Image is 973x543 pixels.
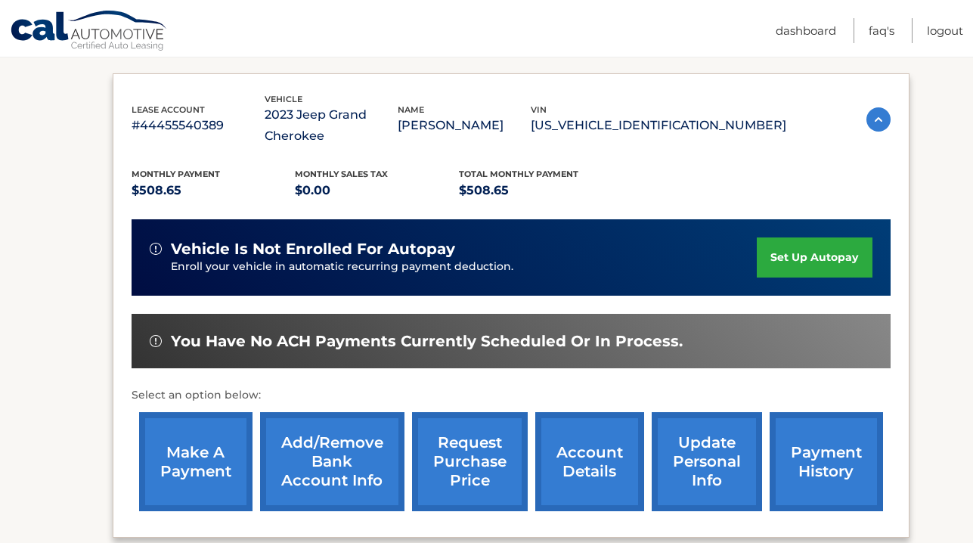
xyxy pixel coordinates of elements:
p: [US_VEHICLE_IDENTIFICATION_NUMBER] [531,115,786,136]
img: accordion-active.svg [866,107,891,132]
span: vehicle [265,94,302,104]
a: request purchase price [412,412,528,511]
a: Add/Remove bank account info [260,412,404,511]
span: name [398,104,424,115]
p: Enroll your vehicle in automatic recurring payment deduction. [171,259,758,275]
img: alert-white.svg [150,243,162,255]
span: vehicle is not enrolled for autopay [171,240,455,259]
a: FAQ's [869,18,894,43]
span: lease account [132,104,205,115]
a: account details [535,412,644,511]
span: Total Monthly Payment [459,169,578,179]
p: 2023 Jeep Grand Cherokee [265,104,398,147]
a: Logout [927,18,963,43]
span: Monthly sales Tax [295,169,388,179]
p: $508.65 [459,180,623,201]
span: vin [531,104,547,115]
p: Select an option below: [132,386,891,405]
a: Cal Automotive [10,10,169,54]
a: set up autopay [757,237,872,278]
a: Dashboard [776,18,836,43]
p: $508.65 [132,180,296,201]
p: [PERSON_NAME] [398,115,531,136]
img: alert-white.svg [150,335,162,347]
a: payment history [770,412,883,511]
a: make a payment [139,412,253,511]
span: You have no ACH payments currently scheduled or in process. [171,332,683,351]
span: Monthly Payment [132,169,220,179]
p: #44455540389 [132,115,265,136]
a: update personal info [652,412,762,511]
p: $0.00 [295,180,459,201]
